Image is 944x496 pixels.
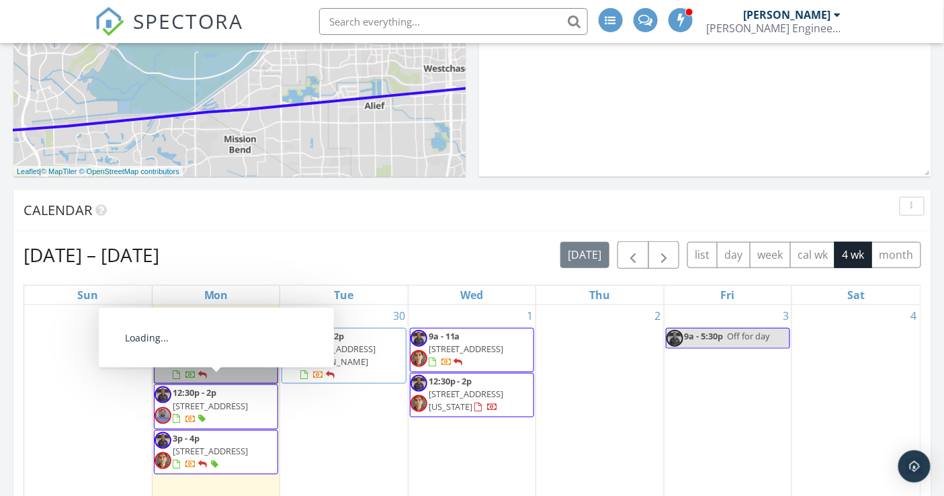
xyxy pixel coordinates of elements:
[154,384,278,429] a: 12:30p - 2p [STREET_ADDRESS]
[524,305,535,327] a: Go to October 1, 2025
[134,7,244,35] span: SPECTORA
[871,242,921,268] button: month
[13,166,183,177] div: |
[79,167,179,175] a: © OpenStreetMap contributors
[560,242,609,268] button: [DATE]
[173,386,248,424] a: 12:30p - 2p [STREET_ADDRESS]
[282,328,406,384] a: 12:30p - 2p [STREET_ADDRESS][PERSON_NAME]
[410,373,534,417] a: 12:30p - 2p [STREET_ADDRESS][US_STATE]
[154,430,278,474] a: 3p - 4p [STREET_ADDRESS]
[155,452,171,469] img: img_2753.jpg
[319,8,588,35] input: Search everything...
[410,328,534,372] a: 9a - 11a [STREET_ADDRESS]
[411,330,427,347] img: img7912_1.jpg
[429,375,504,413] a: 12:30p - 2p [STREET_ADDRESS][US_STATE]
[845,286,867,304] a: Saturday
[411,350,427,367] img: img_2753.jpg
[667,330,683,347] img: img7912_1.jpg
[154,328,278,384] a: 9a - 11a [STREET_ADDRESS][PERSON_NAME]
[458,286,486,304] a: Wednesday
[429,343,504,355] span: [STREET_ADDRESS]
[390,305,408,327] a: Go to September 30, 2025
[24,241,159,268] h2: [DATE] – [DATE]
[262,305,280,327] a: Go to September 29, 2025
[429,330,504,368] a: 9a - 11a [STREET_ADDRESS]
[155,407,171,424] img: dan_k_.jpg
[429,388,504,413] span: [STREET_ADDRESS][US_STATE]
[587,286,613,304] a: Thursday
[332,286,357,304] a: Tuesday
[41,167,77,175] a: © MapTiler
[648,241,680,269] button: Next
[282,330,299,347] img: dan_k_.jpg
[173,432,200,444] span: 3p - 4p
[652,305,664,327] a: Go to October 2, 2025
[155,386,171,403] img: img7912_1.jpg
[75,286,101,304] a: Sunday
[202,286,231,304] a: Monday
[780,305,791,327] a: Go to October 3, 2025
[898,450,931,483] div: Open Intercom Messenger
[300,330,344,342] span: 12:30p - 2p
[728,330,770,342] span: Off for day
[617,241,649,269] button: Previous
[717,242,750,268] button: day
[718,286,738,304] a: Friday
[429,330,460,342] span: 9a - 11a
[908,305,920,327] a: Go to October 4, 2025
[687,242,718,268] button: list
[173,445,248,457] span: [STREET_ADDRESS]
[685,330,724,342] span: 9a - 5:30p
[24,201,92,219] span: Calendar
[300,330,376,381] a: 12:30p - 2p [STREET_ADDRESS][PERSON_NAME]
[173,432,248,470] a: 3p - 4p [STREET_ADDRESS]
[282,350,299,367] img: img7912_1.jpg
[173,386,216,399] span: 12:30p - 2p
[750,242,791,268] button: week
[744,8,831,22] div: [PERSON_NAME]
[173,400,248,412] span: [STREET_ADDRESS]
[155,432,171,449] img: img7912_1.jpg
[707,22,841,35] div: Hedderman Engineering. INC.
[834,242,872,268] button: 4 wk
[95,7,124,36] img: The Best Home Inspection Software - Spectora
[17,167,39,175] a: Leaflet
[134,305,152,327] a: Go to September 28, 2025
[790,242,836,268] button: cal wk
[411,375,427,392] img: img7912_1.jpg
[411,395,427,412] img: img_2753.jpg
[429,375,472,387] span: 12:30p - 2p
[300,343,376,368] span: [STREET_ADDRESS][PERSON_NAME]
[95,18,244,46] a: SPECTORA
